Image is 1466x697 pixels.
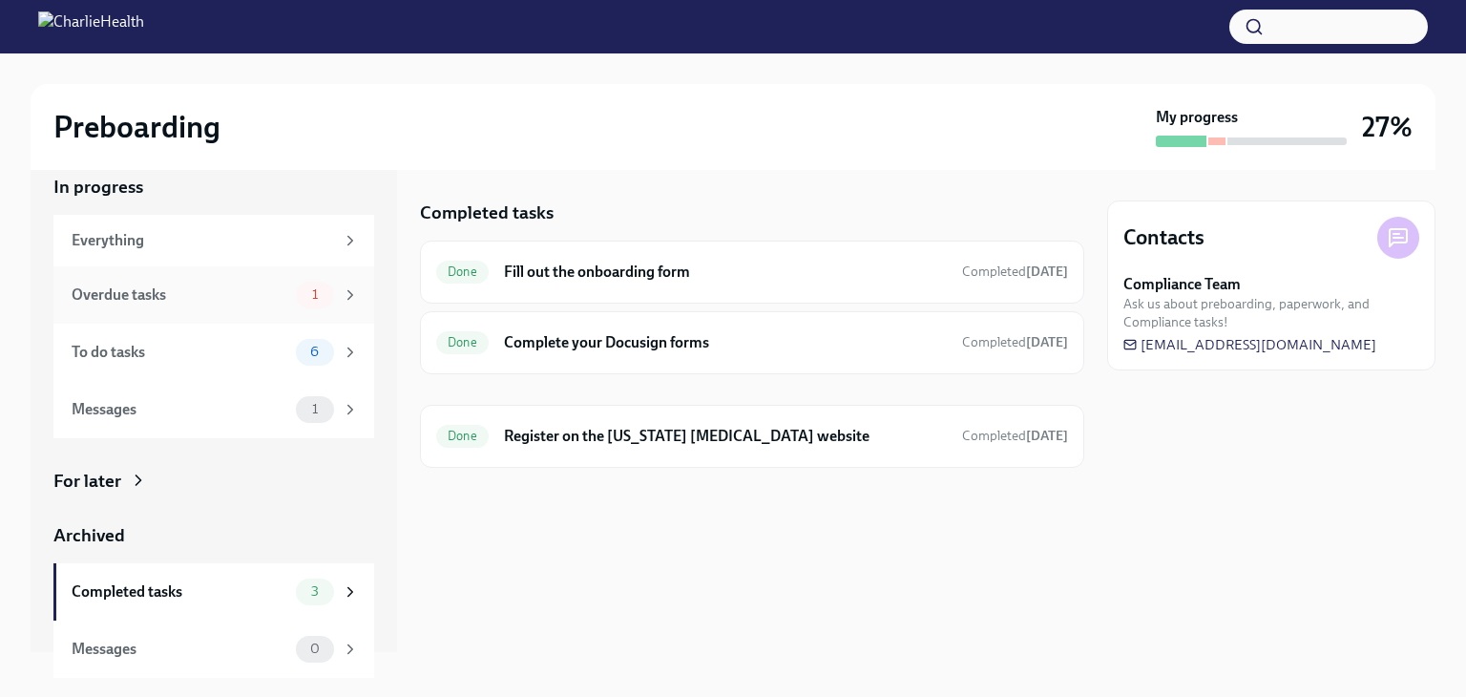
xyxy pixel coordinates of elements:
[53,469,374,494] a: For later
[72,399,288,420] div: Messages
[72,285,288,306] div: Overdue tasks
[504,262,947,283] h6: Fill out the onboarding form
[962,428,1068,444] span: Completed
[1026,264,1068,280] strong: [DATE]
[72,639,288,660] div: Messages
[962,427,1068,445] span: October 13th, 2025 09:59
[504,426,947,447] h6: Register on the [US_STATE] [MEDICAL_DATA] website
[300,584,330,599] span: 3
[72,342,288,363] div: To do tasks
[301,287,329,302] span: 1
[72,230,334,251] div: Everything
[53,563,374,621] a: Completed tasks3
[436,421,1068,452] a: DoneRegister on the [US_STATE] [MEDICAL_DATA] websiteCompleted[DATE]
[1026,428,1068,444] strong: [DATE]
[420,201,554,225] h5: Completed tasks
[1123,295,1419,331] span: Ask us about preboarding, paperwork, and Compliance tasks!
[53,469,121,494] div: For later
[962,263,1068,281] span: October 9th, 2025 22:41
[436,257,1068,287] a: DoneFill out the onboarding formCompleted[DATE]
[72,581,288,602] div: Completed tasks
[436,335,489,349] span: Done
[53,523,374,548] a: Archived
[504,332,947,353] h6: Complete your Docusign forms
[38,11,144,42] img: CharlieHealth
[1123,274,1241,295] strong: Compliance Team
[53,621,374,678] a: Messages0
[962,264,1068,280] span: Completed
[301,402,329,416] span: 1
[299,642,331,656] span: 0
[1026,334,1068,350] strong: [DATE]
[1123,223,1204,252] h4: Contacts
[1156,107,1238,128] strong: My progress
[436,264,489,279] span: Done
[1123,335,1376,354] a: [EMAIL_ADDRESS][DOMAIN_NAME]
[53,381,374,438] a: Messages1
[962,333,1068,351] span: October 11th, 2025 13:56
[962,334,1068,350] span: Completed
[53,175,374,200] a: In progress
[436,429,489,443] span: Done
[53,324,374,381] a: To do tasks6
[436,327,1068,358] a: DoneComplete your Docusign formsCompleted[DATE]
[53,215,374,266] a: Everything
[1362,110,1413,144] h3: 27%
[53,266,374,324] a: Overdue tasks1
[53,108,220,146] h2: Preboarding
[299,345,330,359] span: 6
